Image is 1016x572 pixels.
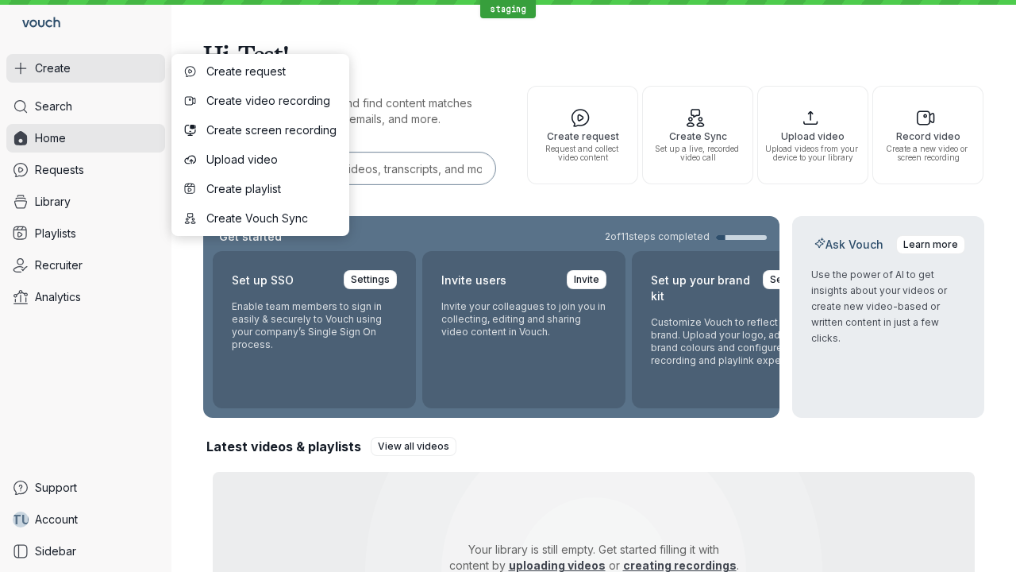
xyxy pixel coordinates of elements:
[35,543,76,559] span: Sidebar
[6,219,165,248] a: Playlists
[574,272,599,288] span: Invite
[567,270,606,289] a: Invite
[35,162,84,178] span: Requests
[811,267,965,346] p: Use the power of AI to get insights about your videos or create new video-based or written conten...
[232,300,397,351] p: Enable team members to sign in easily & securely to Vouch using your company’s Single Sign On pro...
[35,289,81,305] span: Analytics
[6,505,165,534] a: TUAccount
[534,145,631,162] span: Request and collect video content
[605,230,710,243] span: 2 of 11 steps completed
[872,86,983,184] button: Record videoCreate a new video or screen recording
[206,438,361,455] h2: Latest videos & playlists
[6,156,165,184] a: Requests
[344,270,397,289] a: Settings
[206,152,337,168] span: Upload video
[206,64,337,79] span: Create request
[35,226,76,242] span: Playlists
[6,473,165,502] a: Support
[371,437,456,456] a: View all videos
[203,95,498,127] p: Search for any keywords and find content matches through transcriptions, user emails, and more.
[649,131,746,141] span: Create Sync
[35,194,71,210] span: Library
[903,237,958,253] span: Learn more
[35,512,78,528] span: Account
[651,316,816,367] p: Customize Vouch to reflect your brand. Upload your logo, adjust brand colours and configure the r...
[527,86,638,184] button: Create requestRequest and collect video content
[896,235,965,254] a: Learn more
[175,145,346,174] button: Upload video
[770,272,809,288] span: Settings
[206,181,337,197] span: Create playlist
[35,60,71,76] span: Create
[6,124,165,153] a: Home
[35,99,72,114] span: Search
[6,187,165,216] a: Library
[175,87,346,115] button: Create video recording
[6,251,165,280] a: Recruiter
[6,92,165,121] a: Search
[6,537,165,566] a: Sidebar
[232,270,294,291] h2: Set up SSO
[623,558,737,572] a: creating recordings
[441,270,506,291] h2: Invite users
[175,57,346,86] button: Create request
[763,270,816,289] a: Settings
[6,54,165,83] button: Create
[757,86,868,184] button: Upload videoUpload videos from your device to your library
[203,32,984,76] h1: Hi, Test!
[175,116,346,145] button: Create screen recording
[509,558,606,572] a: uploading videos
[35,257,83,273] span: Recruiter
[879,145,976,162] span: Create a new video or screen recording
[534,131,631,141] span: Create request
[206,122,337,138] span: Create screen recording
[811,237,887,253] h2: Ask Vouch
[764,131,861,141] span: Upload video
[216,229,285,245] h2: Get started
[35,480,77,496] span: Support
[6,283,165,311] a: Analytics
[764,145,861,162] span: Upload videos from your device to your library
[441,300,606,338] p: Invite your colleagues to join you in collecting, editing and sharing video content in Vouch.
[642,86,753,184] button: Create SyncSet up a live, recorded video call
[206,211,337,226] span: Create Vouch Sync
[351,272,390,288] span: Settings
[35,130,66,146] span: Home
[378,439,449,454] span: View all videos
[206,93,337,109] span: Create video recording
[21,512,30,528] span: U
[6,6,67,41] a: Go to homepage
[649,145,746,162] span: Set up a live, recorded video call
[175,204,346,233] button: Create Vouch Sync
[605,230,767,243] a: 2of11steps completed
[879,131,976,141] span: Record video
[12,512,21,528] span: T
[651,270,753,307] h2: Set up your brand kit
[175,175,346,203] button: Create playlist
